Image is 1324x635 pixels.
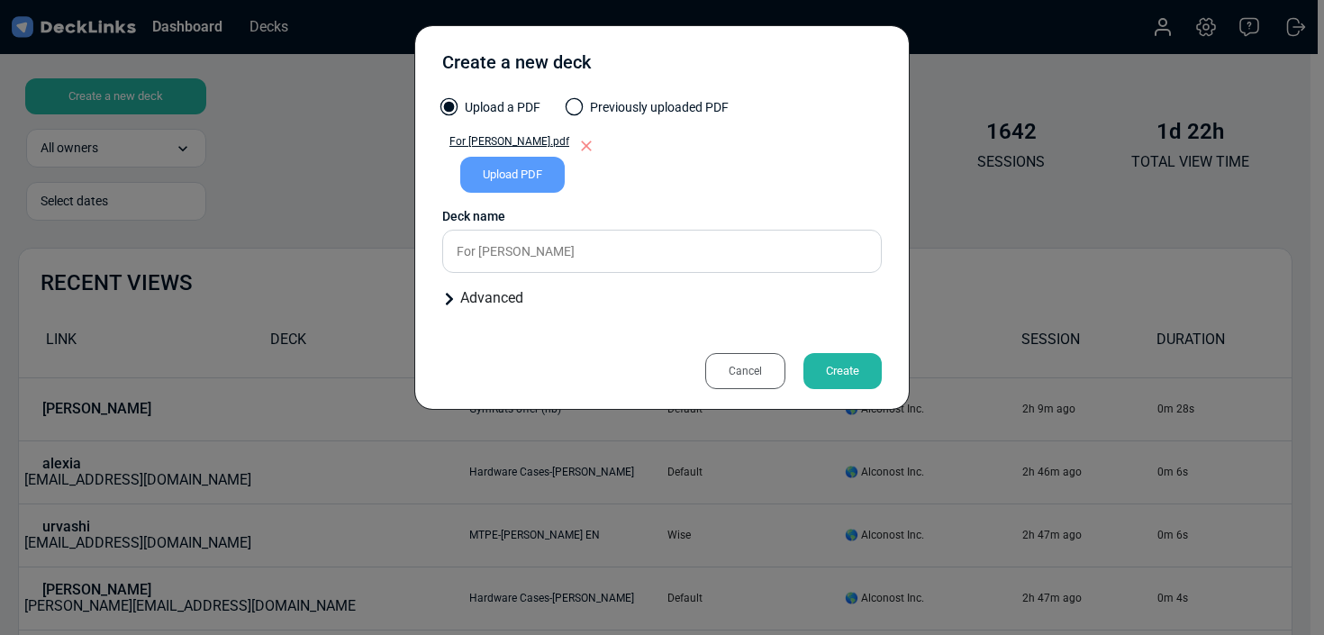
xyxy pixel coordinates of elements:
a: For [PERSON_NAME].pdf [442,133,569,157]
label: Upload a PDF [442,98,540,126]
div: Advanced [442,287,882,309]
div: Create a new deck [442,49,591,85]
div: Upload PDF [460,157,565,193]
input: Enter a name [442,230,882,273]
div: Cancel [705,353,785,389]
div: Create [803,353,882,389]
label: Previously uploaded PDF [567,98,729,126]
div: Deck name [442,207,882,226]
